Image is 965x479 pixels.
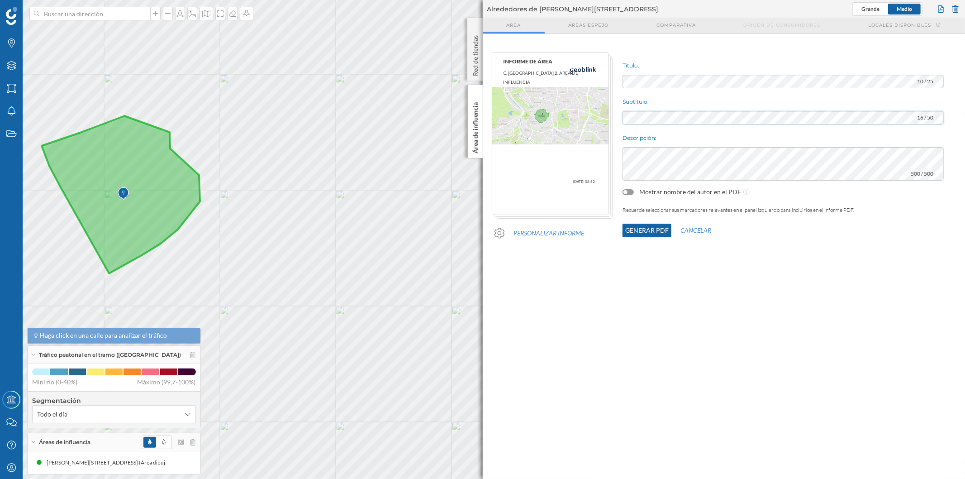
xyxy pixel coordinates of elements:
span: 10 / 25 [913,75,938,88]
p: C. [GEOGRAPHIC_DATA] 2. ÁREA DE INFLUENCIA [504,68,604,86]
span: 16 / 50 [913,111,938,125]
button: Personalizar informe [505,226,594,240]
img: Geoblink Logo [6,7,17,25]
span: Alrededores de [PERSON_NAME][STREET_ADDRESS] [487,5,659,14]
p: INFORME DE ÁREA [504,57,604,66]
div: [PERSON_NAME][STREET_ADDRESS] (Área dibujada) [46,458,179,467]
span: Comparativa [656,22,696,29]
span: Area [506,22,521,29]
span: Tráfico peatonal en el tramo ([GEOGRAPHIC_DATA]) [39,351,181,359]
button: Generar PDF [623,224,671,237]
h4: Segmentación [32,396,196,405]
p: Recuerde seleccionar sus marcadores relevantes en el panel izquierdo para incluirlos en el inform... [623,206,938,215]
span: Haga click en una calle para analizar el tráfico [40,331,167,340]
p: [DATE] 08:52 [506,177,595,186]
span: 500 / 500 [906,167,938,181]
span: Todo el día [37,410,67,419]
span: Mínimo (0-40%) [32,378,77,387]
p: Descripción: [623,134,938,143]
span: Soporte [18,6,50,14]
span: Máximo (99,7-100%) [138,378,196,387]
button: Cancelar [671,224,720,237]
p: Título: [623,61,938,70]
p: Área de influencia [471,99,480,153]
span: Origen de consumidores [743,22,820,29]
span: Locales disponibles [868,22,931,29]
p: Red de tiendas [471,32,480,76]
span: Áreas de influencia [39,438,90,446]
span: Áreas espejo [569,22,609,29]
label: Mostrar nombre del autor en el PDF [639,187,741,196]
img: Marker [118,185,129,203]
p: Subtítulo: [623,97,938,106]
span: Grande [861,5,879,12]
span: Medio [897,5,912,12]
